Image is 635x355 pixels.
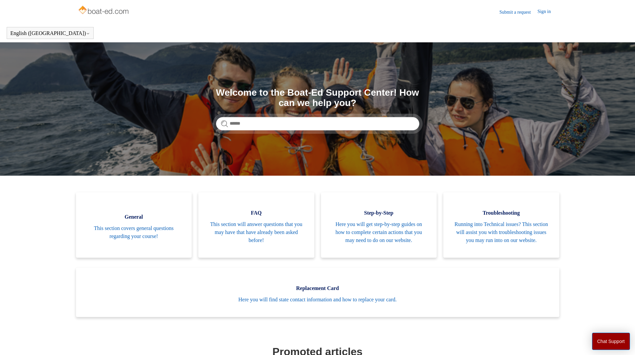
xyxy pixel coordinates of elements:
a: Submit a request [499,9,537,16]
span: Here you will find state contact information and how to replace your card. [86,296,549,304]
span: Step-by-Step [331,209,427,217]
span: This section will answer questions that you may have that have already been asked before! [208,220,304,244]
a: Replacement Card Here you will find state contact information and how to replace your card. [76,268,559,317]
span: FAQ [208,209,304,217]
span: Here you will get step-by-step guides on how to complete certain actions that you may need to do ... [331,220,427,244]
span: Replacement Card [86,284,549,292]
a: FAQ This section will answer questions that you may have that have already been asked before! [198,192,314,258]
a: Troubleshooting Running into Technical issues? This section will assist you with troubleshooting ... [443,192,559,258]
span: General [86,213,182,221]
input: Search [216,117,419,130]
img: Boat-Ed Help Center home page [78,4,131,17]
a: Step-by-Step Here you will get step-by-step guides on how to complete certain actions that you ma... [321,192,437,258]
span: Troubleshooting [453,209,549,217]
h1: Welcome to the Boat-Ed Support Center! How can we help you? [216,88,419,108]
span: This section covers general questions regarding your course! [86,224,182,240]
button: English ([GEOGRAPHIC_DATA]) [10,30,90,36]
button: Chat Support [592,333,630,350]
a: Sign in [537,8,557,16]
span: Running into Technical issues? This section will assist you with troubleshooting issues you may r... [453,220,549,244]
a: General This section covers general questions regarding your course! [76,192,192,258]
